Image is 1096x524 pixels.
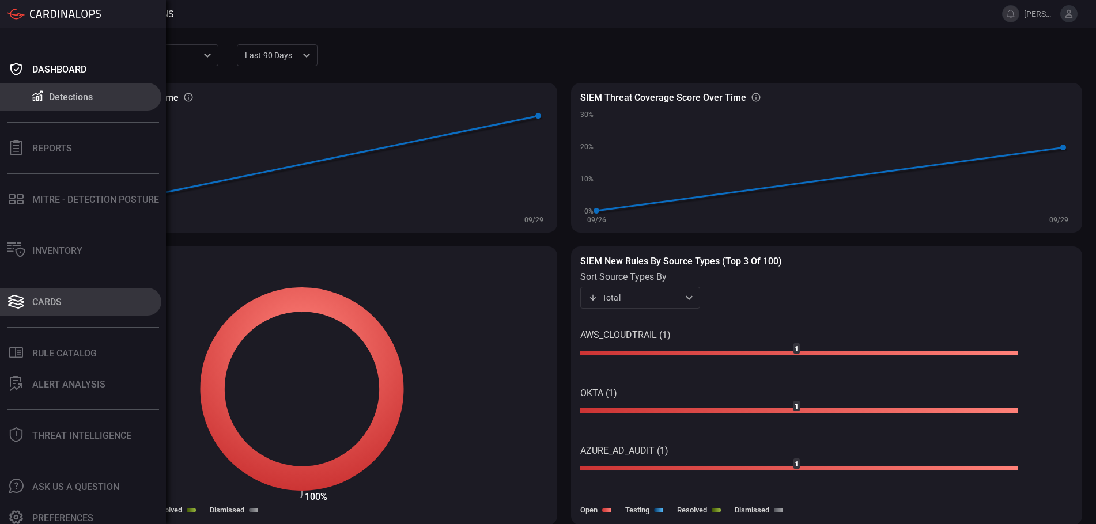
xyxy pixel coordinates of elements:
label: Open [580,506,598,514]
text: 30% [580,111,594,119]
text: 0% [584,207,594,215]
label: sort source types by [580,271,700,282]
h3: SIEM Threat coverage score over time [580,92,746,103]
h3: SIEM New rules by source types (Top 3 of 100) [580,256,1073,267]
label: Resolved [677,506,707,514]
text: 1 [795,403,799,411]
div: Cards [32,297,62,307]
text: AWS_CLOUDTRAIL (1) [580,329,671,340]
label: Dismissed [210,506,244,514]
label: Dismissed [735,506,769,514]
label: Resolved [152,506,182,514]
div: Detections [49,92,93,102]
div: MITRE - Detection Posture [32,194,159,205]
span: [PERSON_NAME][DOMAIN_NAME] [1024,9,1056,18]
text: 20% [580,143,594,151]
text: OKTA (1) [580,388,617,398]
text: 10% [580,175,594,183]
text: 09/26 [587,216,606,224]
text: AZURE_AD_AUDIT (1) [580,445,668,456]
div: Rule Catalog [32,348,97,359]
text: 1 [795,345,799,353]
p: Last 90 days [245,50,299,61]
div: Inventory [32,245,82,256]
div: ALERT ANALYSIS [32,379,105,390]
text: 09/29 [524,216,543,224]
div: Ask Us A Question [32,481,119,492]
text: 100% [305,491,327,502]
div: Total [588,292,682,303]
text: 09/29 [1049,216,1068,224]
text: 1 [795,460,799,468]
div: Dashboard [32,64,86,75]
div: Threat Intelligence [32,430,131,441]
label: Testing [625,506,649,514]
div: Reports [32,143,72,154]
div: Preferences [32,512,93,523]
